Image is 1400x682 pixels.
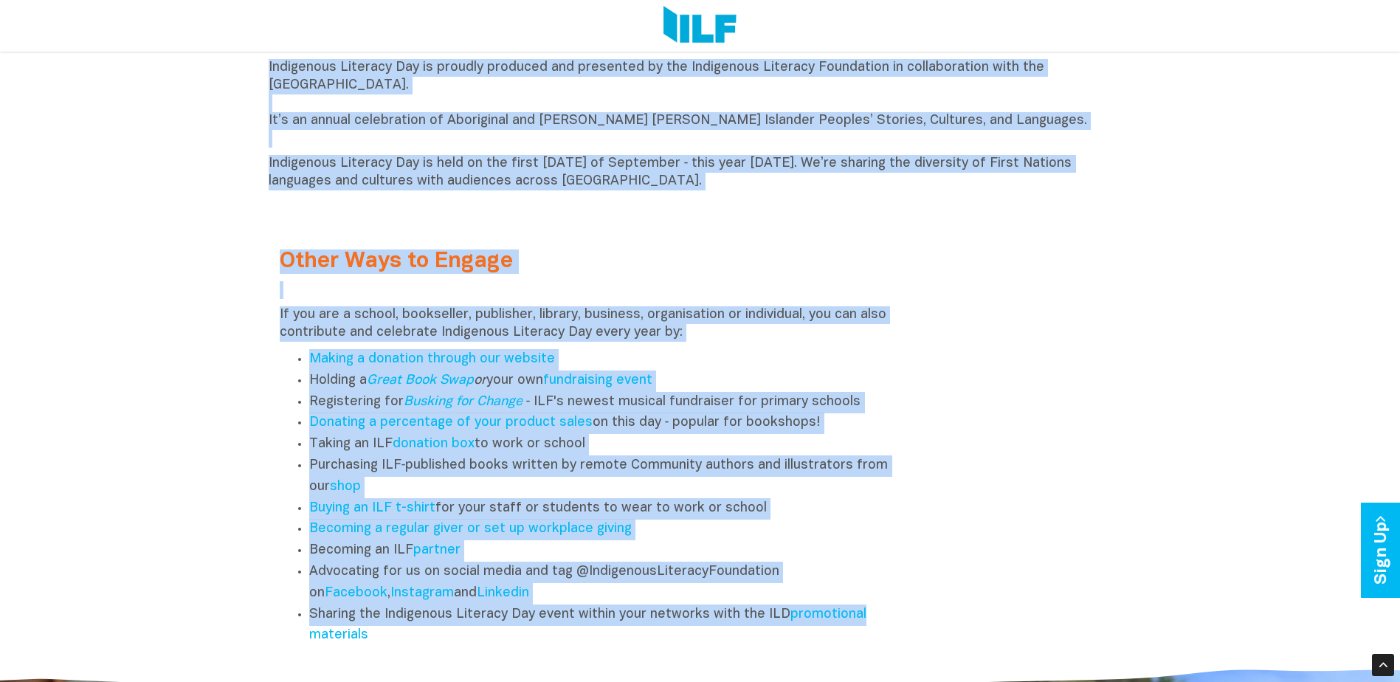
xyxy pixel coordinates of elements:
a: shop [330,480,361,493]
li: Advocating for us on social media and tag @IndigenousLiteracyFoundation on , and [309,562,906,604]
li: for your staff or students to wear to work or school [309,498,906,520]
a: Making a donation through our website [309,353,555,365]
li: on this day ‑ popular for bookshops! [309,413,906,434]
a: Becoming a regular giver or set up workplace giving [309,523,632,535]
a: partner [413,544,461,557]
li: Taking an ILF to work or school [309,434,906,455]
a: donation box [393,438,475,450]
p: Indigenous Literacy Day is proudly produced and presented by the Indigenous Literacy Foundation i... [269,59,1132,148]
a: fundraising event [543,374,652,387]
a: Buying an ILF t-shirt [309,502,435,514]
a: Facebook [325,587,387,599]
a: Donating a percentage of your product sales [309,416,593,429]
li: Purchasing ILF‑published books written by remote Community authors and illustrators from our [309,455,906,498]
p: Indigenous Literacy Day is held on the first [DATE] of September ‑ this year [DATE]. We’re sharin... [269,155,1132,190]
li: Registering for ‑ ILF's newest musical fundraiser for primary schools [309,392,906,413]
h2: Other Ways to Engage [280,249,906,274]
li: Holding a your own [309,371,906,392]
a: Linkedin [477,587,529,599]
img: Logo [663,6,737,46]
a: Great Book Swap [367,374,474,387]
li: Becoming an ILF [309,540,906,562]
a: Instagram [390,587,454,599]
a: Busking for Change [404,396,523,408]
div: Scroll Back to Top [1372,654,1394,676]
li: Sharing the Indigenous Literacy Day event within your networks with the ILD [309,604,906,647]
p: If you are a school, bookseller, publisher, library, business, organisation or individual, you ca... [280,306,906,342]
em: or [367,374,486,387]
